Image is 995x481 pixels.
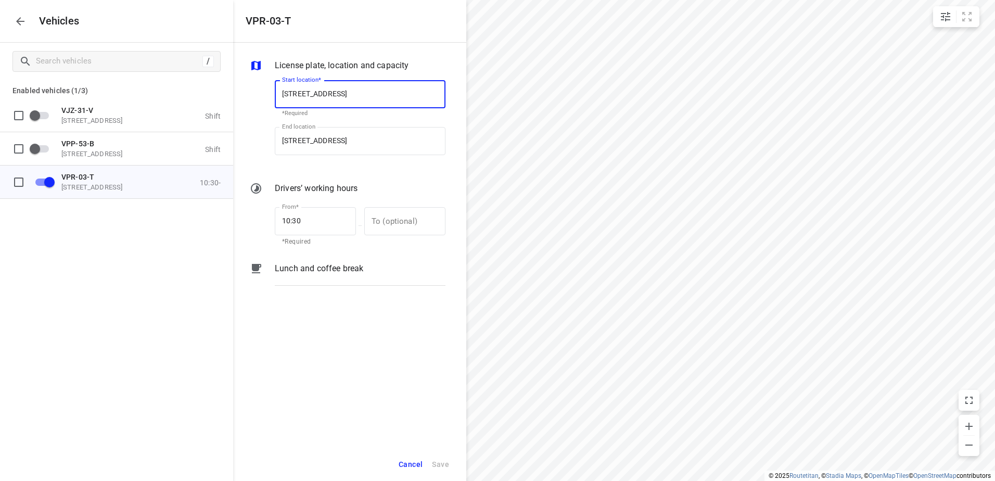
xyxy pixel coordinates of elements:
[250,262,445,294] div: Lunch and coffee break
[275,262,363,275] p: Lunch and coffee break
[282,110,438,117] p: *Required
[826,472,861,479] a: Stadia Maps
[61,139,94,147] span: VPP-53-B
[250,182,445,197] div: Drivers’ working hours
[246,15,291,27] h5: VPR-03-T
[29,138,55,158] span: Enable
[36,53,202,69] input: Search vehicles
[394,454,427,475] button: Cancel
[61,172,94,181] span: VPR-03-T
[61,106,93,114] span: VJZ-31-V
[769,472,991,479] li: © 2025 , © , © © contributors
[29,105,55,125] span: Enable
[935,6,956,27] button: Map settings
[869,472,909,479] a: OpenMapTiles
[205,145,221,153] p: Shift
[29,172,55,192] span: Disable
[31,15,80,27] p: Vehicles
[202,56,214,67] div: /
[200,178,221,186] p: 10:30-
[275,182,358,195] p: Drivers’ working hours
[789,472,819,479] a: Routetitan
[250,59,445,74] div: License plate, location and capacity
[61,116,165,124] p: [STREET_ADDRESS]
[399,458,423,471] span: Cancel
[913,472,956,479] a: OpenStreetMap
[933,6,979,27] div: small contained button group
[275,59,409,72] p: License plate, location and capacity
[356,222,364,230] p: —
[205,111,221,120] p: Shift
[282,237,349,247] p: *Required
[61,183,165,191] p: [STREET_ADDRESS]
[61,149,165,158] p: [STREET_ADDRESS]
